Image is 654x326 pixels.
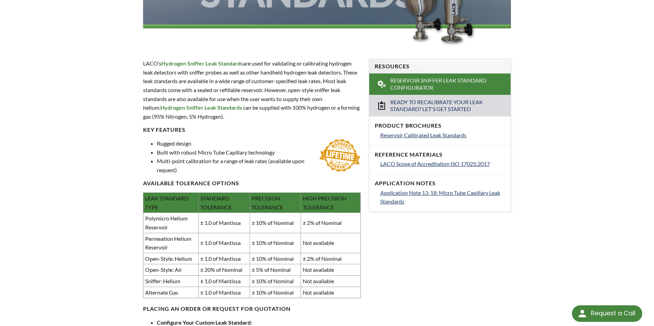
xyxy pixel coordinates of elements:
li: Built with robust Micro Tube Capillary technology [157,148,360,157]
a: Reservoir Sniffer Leak Standard Configurator [369,73,511,95]
h4: Product Brochures [375,122,505,129]
li: Multi-point calibration for a range of leak rates (available upon request) [157,157,360,174]
td: Polymicro Helium Reservoir [143,213,198,233]
td: ± 10% of Nominal [250,213,301,233]
h4: key FEATURES [143,126,360,134]
p: LACO’s are used for validating or calibrating hydrogen leak detectors with sniffer probes as well... [143,59,360,121]
strong: Configure Your Custom Leak Standard: [157,319,252,326]
td: Sniffer: Helium [143,276,198,287]
strong: Hydrogen Sniffer Leak Standards [160,104,242,111]
h4: Application Notes [375,180,505,187]
td: Not available [301,264,360,276]
td: ± 10% of Nominal [250,287,301,298]
td: ± 2% of Nominal [301,253,360,264]
td: ± 1.0 of Mantissa [198,213,250,233]
span: HIGH PRECISION TOLERANCE [303,195,346,210]
a: LACO Scope of Accreditation ISO 17025:2017 [380,159,505,168]
td: ± 10% of Nominal [250,233,301,253]
td: Permeation Helium Reservoir [143,233,198,253]
td: Not available [301,287,360,298]
span: LACO Scope of Accreditation ISO 17025:2017 [380,160,490,167]
h4: PLACING AN ORDER OR REQUEST FOR QUOTATION [143,298,360,313]
strong: Hydrogen Sniffer Leak Standards [161,60,243,67]
img: Lifetime-Warranty.png [319,139,361,172]
td: ± 5% of Nominal [250,264,301,276]
td: ± 1.0 of Mantissa [198,253,250,264]
td: ± 20% of Nominal [198,264,250,276]
span: Application Note 13-18: Micro Tube Capillary Leak Standards [380,189,500,205]
span: Ready to Recalibrate Your Leak Standard? Let's Get Started [390,99,490,113]
td: ± 10% of Nominal [250,253,301,264]
td: ± 1.0 of Mantissa [198,287,250,298]
h4: Resources [375,63,505,70]
img: round button [577,308,588,319]
span: Reservoir Calibrated Leak Standards [380,132,466,138]
span: PRECISION TOLERANCE [252,195,283,210]
td: Not available [301,276,360,287]
td: Open-Style: Helium [143,253,198,264]
td: ± 2% of Nominal [301,213,360,233]
a: Ready to Recalibrate Your Leak Standard? Let's Get Started [369,95,511,117]
td: ± 1.0 of Mantissa [198,276,250,287]
td: ± 10% of Nominal [250,276,301,287]
span: LEAK STANDARD TYPE [145,195,189,210]
div: Request a Call [591,305,635,321]
a: Application Note 13-18: Micro Tube Capillary Leak Standards [380,188,505,206]
div: Request a Call [572,305,642,322]
h4: AVAILABLE TOLERANCE OPTIONS [143,180,360,187]
h4: Reference Materials [375,151,505,158]
td: Not available [301,233,360,253]
li: Rugged design [157,139,360,148]
td: Alternate Gas [143,287,198,298]
span: STANDARD TOLERANCE [200,195,232,210]
a: Reservoir Calibrated Leak Standards [380,131,505,140]
span: Reservoir Sniffer Leak Standard Configurator [390,77,490,91]
td: Open-Style: Air [143,264,198,276]
td: ± 1.0 of Mantissa [198,233,250,253]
